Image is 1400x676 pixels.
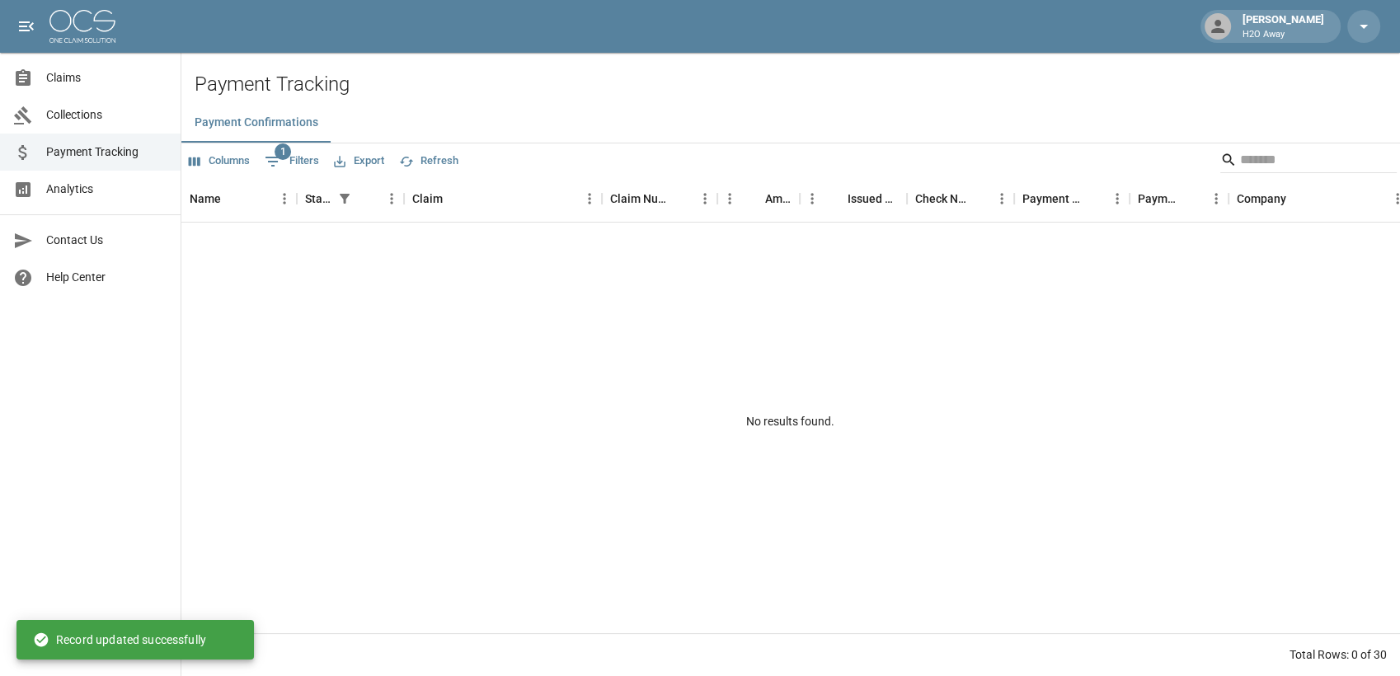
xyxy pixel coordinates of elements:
[33,625,206,655] div: Record updated successfully
[1181,187,1204,210] button: Sort
[181,103,331,143] button: Payment Confirmations
[1105,186,1130,211] button: Menu
[190,176,221,222] div: Name
[404,176,602,222] div: Claim
[1138,176,1181,222] div: Payment Type
[765,176,792,222] div: Amount
[966,187,989,210] button: Sort
[395,148,463,174] button: Refresh
[10,10,43,43] button: open drawer
[379,186,404,211] button: Menu
[1286,187,1309,210] button: Sort
[46,269,167,286] span: Help Center
[669,187,693,210] button: Sort
[800,176,907,222] div: Issued Date
[602,176,717,222] div: Claim Number
[356,187,379,210] button: Sort
[185,148,254,174] button: Select columns
[195,73,1400,96] h2: Payment Tracking
[181,103,1400,143] div: dynamic tabs
[1130,176,1229,222] div: Payment Type
[333,187,356,210] div: 1 active filter
[1082,187,1105,210] button: Sort
[46,69,167,87] span: Claims
[1236,12,1331,41] div: [PERSON_NAME]
[1204,186,1229,211] button: Menu
[181,223,1400,619] div: No results found.
[297,176,404,222] div: Status
[305,176,333,222] div: Status
[693,186,717,211] button: Menu
[333,187,356,210] button: Show filters
[1243,28,1324,42] p: H2O Away
[1220,147,1397,176] div: Search
[848,176,899,222] div: Issued Date
[46,181,167,198] span: Analytics
[221,187,244,210] button: Sort
[275,143,291,160] span: 1
[989,186,1014,211] button: Menu
[261,148,323,175] button: Show filters
[1014,176,1130,222] div: Payment Method
[46,143,167,161] span: Payment Tracking
[907,176,1014,222] div: Check Number
[577,186,602,211] button: Menu
[272,186,297,211] button: Menu
[443,187,466,210] button: Sort
[717,186,742,211] button: Menu
[46,232,167,249] span: Contact Us
[824,187,848,210] button: Sort
[1290,646,1387,663] div: Total Rows: 0 of 30
[181,176,297,222] div: Name
[46,106,167,124] span: Collections
[1237,176,1286,222] div: Company
[717,176,800,222] div: Amount
[742,187,765,210] button: Sort
[915,176,966,222] div: Check Number
[800,186,824,211] button: Menu
[49,10,115,43] img: ocs-logo-white-transparent.png
[412,176,443,222] div: Claim
[610,176,669,222] div: Claim Number
[330,148,388,174] button: Export
[1022,176,1082,222] div: Payment Method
